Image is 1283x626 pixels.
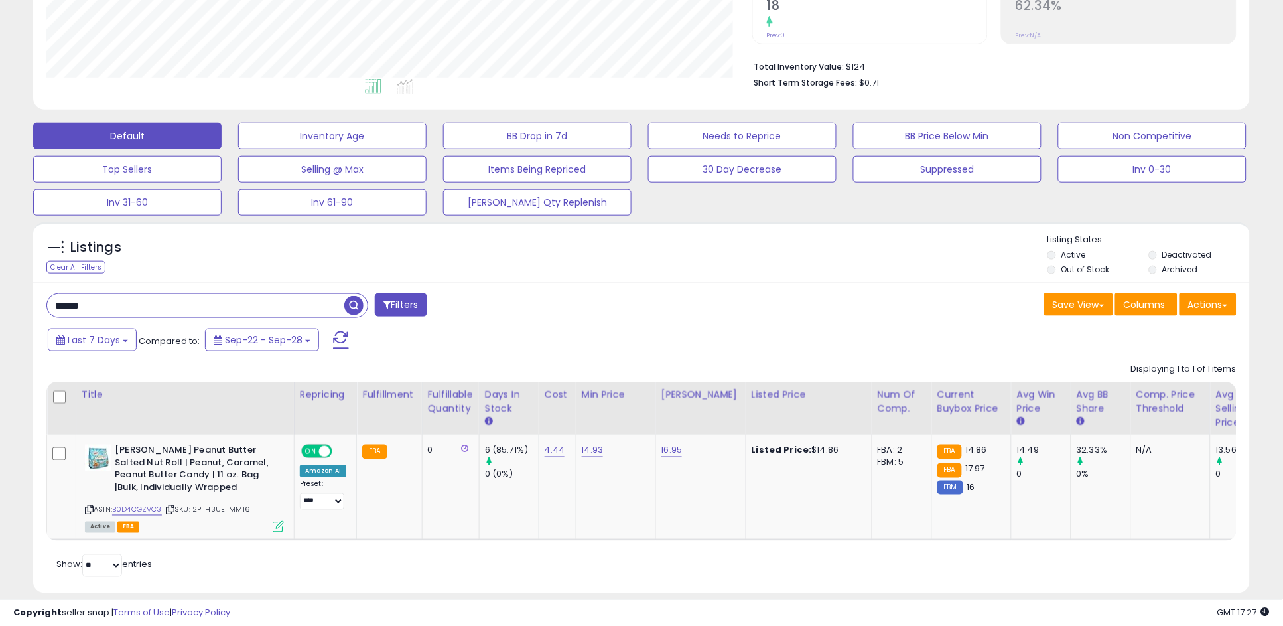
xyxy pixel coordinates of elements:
[1077,416,1085,428] small: Avg BB Share.
[853,123,1042,149] button: BB Price Below Min
[1016,31,1042,39] small: Prev: N/A
[68,333,120,347] span: Last 7 Days
[428,388,474,416] div: Fulfillable Quantity
[1162,264,1198,275] label: Archived
[878,457,921,469] div: FBM: 5
[965,444,987,457] span: 14.86
[112,505,162,516] a: B0D4CGZVC3
[1180,293,1237,316] button: Actions
[1044,293,1113,316] button: Save View
[115,445,276,497] b: [PERSON_NAME] Peanut Butter Salted Nut Roll | Peanut, Caramel, Peanut Butter Candy | 11 oz. Bag |...
[754,58,1227,74] li: $124
[113,606,170,619] a: Terms of Use
[1136,445,1200,457] div: N/A
[300,465,346,477] div: Amazon AI
[1017,388,1065,416] div: Avg Win Price
[46,261,105,274] div: Clear All Filters
[443,123,632,149] button: BB Drop in 7d
[1217,606,1270,619] span: 2025-10-6 17:27 GMT
[85,522,115,533] span: All listings currently available for purchase on Amazon
[1017,469,1071,481] div: 0
[752,445,862,457] div: $14.86
[330,446,352,457] span: OFF
[1131,363,1237,376] div: Displaying 1 to 1 of 1 items
[1077,469,1130,481] div: 0%
[648,156,837,183] button: 30 Day Decrease
[1115,293,1178,316] button: Columns
[767,31,785,39] small: Prev: 0
[1136,388,1205,416] div: Comp. Price Threshold
[1047,234,1250,246] p: Listing States:
[878,445,921,457] div: FBA: 2
[225,333,303,347] span: Sep-22 - Sep-28
[1058,123,1247,149] button: Non Competitive
[85,445,284,531] div: ASIN:
[238,123,427,149] button: Inventory Age
[117,522,140,533] span: FBA
[661,388,740,402] div: [PERSON_NAME]
[1061,264,1110,275] label: Out of Stock
[1216,388,1264,430] div: Avg Selling Price
[860,76,880,89] span: $0.71
[878,388,926,416] div: Num of Comp.
[937,481,963,495] small: FBM
[1216,445,1270,457] div: 13.56
[582,388,650,402] div: Min Price
[1061,249,1086,260] label: Active
[1162,249,1212,260] label: Deactivated
[1017,416,1025,428] small: Avg Win Price.
[967,481,975,494] span: 16
[300,388,351,402] div: Repricing
[1077,388,1125,416] div: Avg BB Share
[238,156,427,183] button: Selling @ Max
[13,606,62,619] strong: Copyright
[754,61,844,72] b: Total Inventory Value:
[139,335,200,347] span: Compared to:
[205,329,319,351] button: Sep-22 - Sep-28
[428,445,469,457] div: 0
[485,416,493,428] small: Days In Stock.
[485,469,539,481] div: 0 (0%)
[1077,445,1130,457] div: 32.33%
[238,189,427,216] button: Inv 61-90
[853,156,1042,183] button: Suppressed
[443,189,632,216] button: [PERSON_NAME] Qty Replenish
[33,189,222,216] button: Inv 31-60
[545,388,571,402] div: Cost
[1017,445,1071,457] div: 14.49
[1058,156,1247,183] button: Inv 0-30
[545,444,565,457] a: 4.44
[1124,298,1166,311] span: Columns
[375,293,427,317] button: Filters
[485,388,533,416] div: Days In Stock
[82,388,289,402] div: Title
[661,444,683,457] a: 16.95
[485,445,539,457] div: 6 (85.71%)
[33,156,222,183] button: Top Sellers
[85,445,111,471] img: 51fBfhDEz9L._SL40_.jpg
[164,505,250,515] span: | SKU: 2P-H3UE-MM16
[754,77,858,88] b: Short Term Storage Fees:
[937,388,1006,416] div: Current Buybox Price
[33,123,222,149] button: Default
[70,238,121,257] h5: Listings
[582,444,604,457] a: 14.93
[752,444,812,457] b: Listed Price:
[300,480,346,509] div: Preset:
[752,388,866,402] div: Listed Price
[48,329,137,351] button: Last 7 Days
[937,463,962,478] small: FBA
[13,607,230,619] div: seller snap | |
[362,445,387,459] small: FBA
[362,388,416,402] div: Fulfillment
[965,463,985,475] span: 17.97
[1216,469,1270,481] div: 0
[443,156,632,183] button: Items Being Repriced
[648,123,837,149] button: Needs to Reprice
[56,558,152,571] span: Show: entries
[172,606,230,619] a: Privacy Policy
[937,445,962,459] small: FBA
[303,446,319,457] span: ON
